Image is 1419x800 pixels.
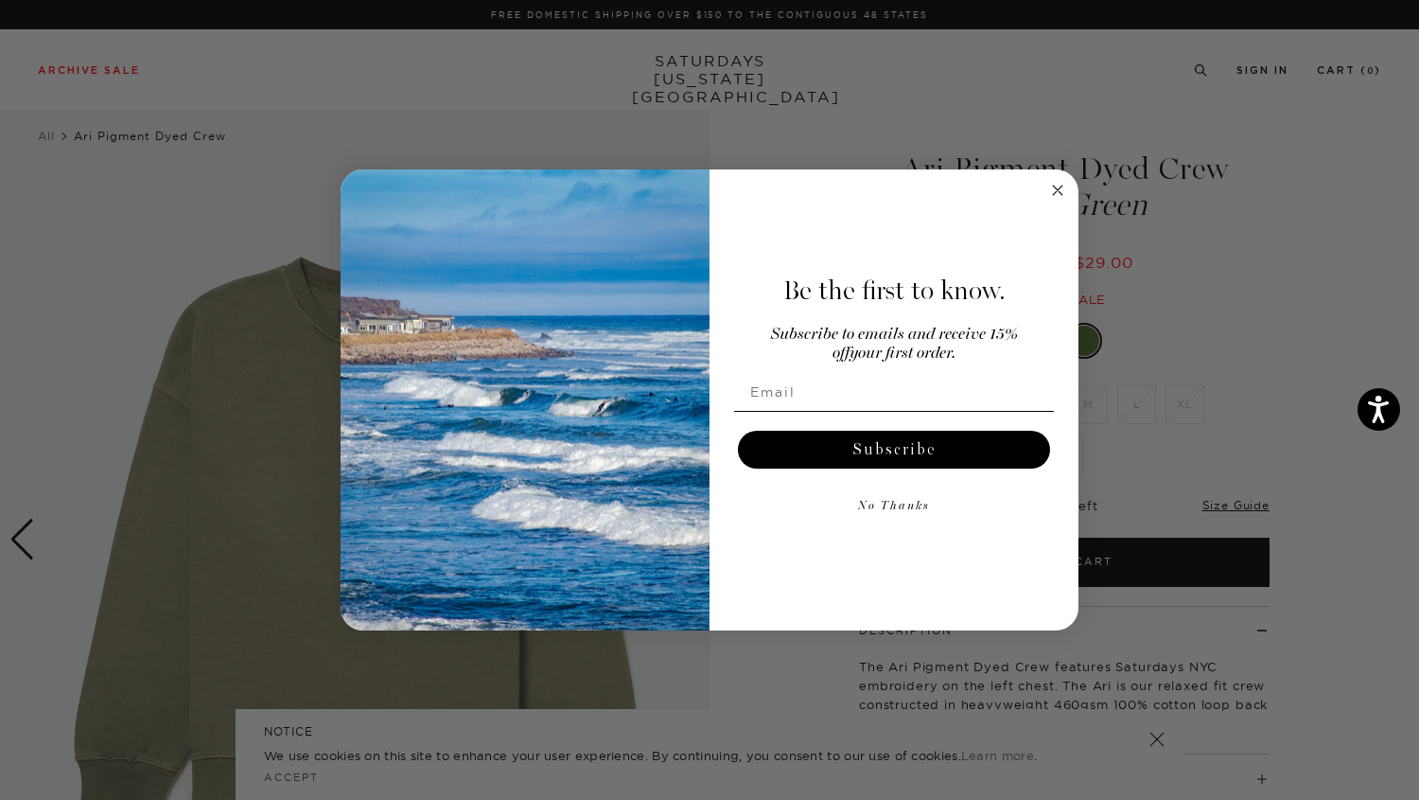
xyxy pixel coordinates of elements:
span: your first order. [850,346,955,362]
img: 125c788d-000d-4f3e-b05a-1b92b2a23ec9.jpeg [341,169,709,631]
button: Subscribe [738,431,1050,469]
button: No Thanks [734,488,1054,525]
span: Subscribe to emails and receive 15% [771,327,1018,343]
input: Email [734,373,1054,411]
button: Close dialog [1046,179,1069,202]
span: Be the first to know. [783,275,1006,307]
span: off [832,346,850,362]
img: underline [734,411,1054,412]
